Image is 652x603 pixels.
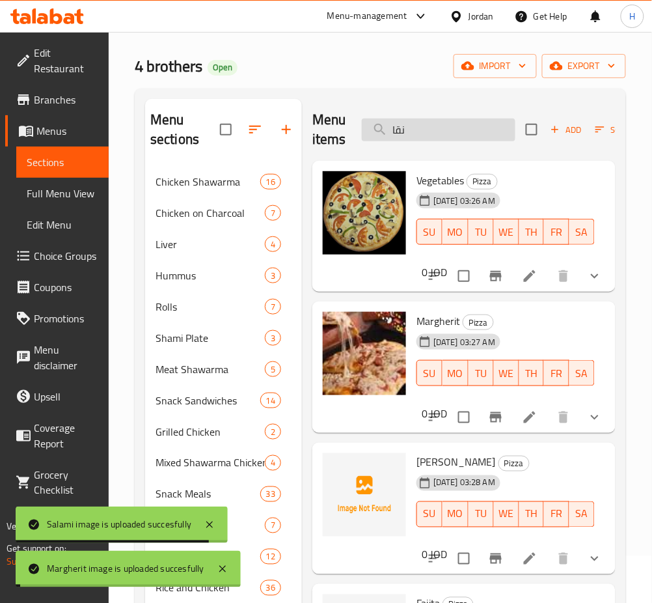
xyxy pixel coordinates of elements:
span: Select to update [450,545,478,572]
div: items [260,486,281,502]
div: items [260,580,281,596]
a: Edit menu item [522,410,537,425]
span: 4 [265,238,280,251]
span: Grilled Chicken [156,424,265,440]
svg: Show Choices [587,410,603,425]
button: SA [569,219,595,245]
span: Coverage Report [34,420,98,451]
a: Support.OpsPlatform [7,554,89,570]
div: Meat Shawarma [156,361,265,377]
button: SU [416,501,442,527]
button: FR [544,501,569,527]
span: SA [575,505,590,524]
span: 5 [265,363,280,376]
div: Menu-management [327,8,407,24]
a: Edit menu item [522,551,537,567]
div: items [265,268,281,283]
button: Branch-specific-item [480,402,511,433]
span: WE [499,223,514,242]
div: Chicken Shawarma [156,174,260,189]
span: TH [524,364,539,383]
span: Shami Plate [156,330,265,346]
div: items [265,330,281,346]
button: MO [442,360,469,386]
h2: Menu items [312,110,346,149]
button: WE [494,219,519,245]
span: Edit Menu [27,217,98,232]
span: Grocery Checklist [34,467,98,498]
span: SU [422,364,437,383]
span: Edit Restaurant [34,45,98,76]
span: 12 [261,551,280,563]
button: SA [569,501,595,527]
span: MO [448,223,463,242]
span: FR [549,223,564,242]
span: Broasted Chicken [156,549,260,565]
div: Hummus [156,268,265,283]
button: MO [442,501,469,527]
span: Promotions [34,311,98,326]
a: Promotions [5,303,109,334]
button: export [542,54,626,78]
span: export [552,58,616,74]
span: Chicken on Charcoal [156,205,265,221]
a: Branches [5,84,109,115]
span: SU [422,505,437,524]
div: Meat Shawarma5 [145,354,302,385]
svg: Show Choices [587,268,603,284]
span: MO [448,505,463,524]
span: TU [474,505,489,524]
div: Snack Sandwiches [156,393,260,408]
span: Liver [156,236,265,252]
span: Sections [27,154,98,170]
span: 7 [265,207,280,219]
div: items [260,393,281,408]
span: Margherit [416,311,460,331]
button: delete [548,260,579,292]
span: Add [549,122,584,137]
span: WE [499,505,514,524]
div: Pizza [498,456,530,471]
div: Mixed Shawarma Chicken And Meat Shawarma Pieces [156,455,265,471]
h2: Menu sections [150,110,220,149]
button: sort-choices [419,402,450,433]
span: MO [448,364,463,383]
a: Menu disclaimer [5,334,109,381]
button: sort-choices [419,260,450,292]
button: MO [442,219,469,245]
span: 14 [261,395,280,407]
div: Snack Sandwiches14 [145,385,302,416]
a: Menus [5,115,109,147]
a: Edit Restaurant [5,37,109,84]
button: FR [544,219,569,245]
div: Liver4 [145,229,302,260]
button: Add section [271,114,302,145]
button: SA [569,360,595,386]
span: Branches [34,92,98,107]
div: Chicken Shawarma16 [145,166,302,197]
svg: Show Choices [587,551,603,567]
span: 16 [261,176,280,188]
div: items [265,361,281,377]
span: Menu disclaimer [34,342,98,373]
span: TU [474,223,489,242]
span: Rolls [156,299,265,315]
div: items [265,518,281,533]
span: Pizza [467,174,497,189]
button: delete [548,543,579,574]
div: items [265,205,281,221]
div: Hummus3 [145,260,302,291]
span: 4 brothers [135,51,202,81]
span: Full Menu View [27,186,98,201]
span: 36 [261,582,280,595]
div: Grilled Chicken2 [145,416,302,447]
span: 33 [261,488,280,501]
button: delete [548,402,579,433]
div: items [260,549,281,565]
span: [DATE] 03:27 AM [428,336,500,348]
span: Upsell [34,389,98,404]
